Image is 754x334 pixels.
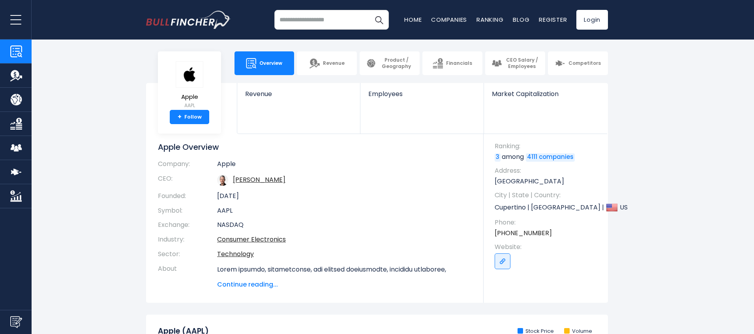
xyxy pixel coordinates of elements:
[505,57,539,69] span: CEO Salary / Employees
[234,51,294,75] a: Overview
[495,142,600,151] span: Ranking:
[495,229,552,238] a: [PHONE_NUMBER]
[176,94,203,100] span: Apple
[404,15,422,24] a: Home
[297,51,357,75] a: Revenue
[158,160,217,172] th: Company:
[495,166,600,175] span: Address:
[495,153,501,161] a: 3
[158,232,217,247] th: Industry:
[323,60,345,66] span: Revenue
[495,191,600,200] span: City | State | Country:
[495,153,600,161] p: among
[146,11,231,29] a: Go to homepage
[492,90,599,98] span: Market Capitalization
[217,204,472,218] td: AAPL
[548,51,608,75] a: Competitors
[368,90,475,98] span: Employees
[146,11,231,29] img: bullfincher logo
[217,189,472,204] td: [DATE]
[476,15,503,24] a: Ranking
[495,202,600,213] p: Cupertino | [GEOGRAPHIC_DATA] | US
[176,102,203,109] small: AAPL
[217,160,472,172] td: Apple
[233,175,285,184] a: ceo
[158,218,217,232] th: Exchange:
[217,280,472,289] span: Continue reading...
[568,60,601,66] span: Competitors
[526,153,575,161] a: 4111 companies
[485,51,545,75] a: CEO Salary / Employees
[158,172,217,189] th: CEO:
[422,51,482,75] a: Financials
[576,10,608,30] a: Login
[513,15,529,24] a: Blog
[158,262,217,289] th: About
[158,247,217,262] th: Sector:
[446,60,472,66] span: Financials
[495,253,510,269] a: Go to link
[245,90,352,98] span: Revenue
[495,243,600,251] span: Website:
[158,189,217,204] th: Founded:
[360,83,483,111] a: Employees
[237,83,360,111] a: Revenue
[484,83,607,111] a: Market Capitalization
[158,204,217,218] th: Symbol:
[217,175,228,186] img: tim-cook.jpg
[178,113,182,121] strong: +
[495,177,600,186] p: [GEOGRAPHIC_DATA]
[217,218,472,232] td: NASDAQ
[369,10,389,30] button: Search
[158,142,472,152] h1: Apple Overview
[379,57,413,69] span: Product / Geography
[431,15,467,24] a: Companies
[495,218,600,227] span: Phone:
[175,61,204,110] a: Apple AAPL
[259,60,282,66] span: Overview
[360,51,420,75] a: Product / Geography
[217,235,286,244] a: Consumer Electronics
[217,249,254,259] a: Technology
[539,15,567,24] a: Register
[170,110,209,124] a: +Follow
